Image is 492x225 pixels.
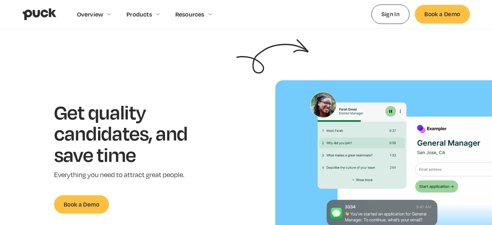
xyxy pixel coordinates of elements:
[77,11,104,18] div: Overview
[54,170,208,180] p: Everything you need to attract great people.
[126,11,152,18] div: Products
[54,195,109,214] a: Book a Demo
[371,5,410,24] a: Sign In
[54,101,208,165] h1: Get quality candidates, and save time
[415,5,470,23] a: Book a Demo
[175,11,204,18] div: Resources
